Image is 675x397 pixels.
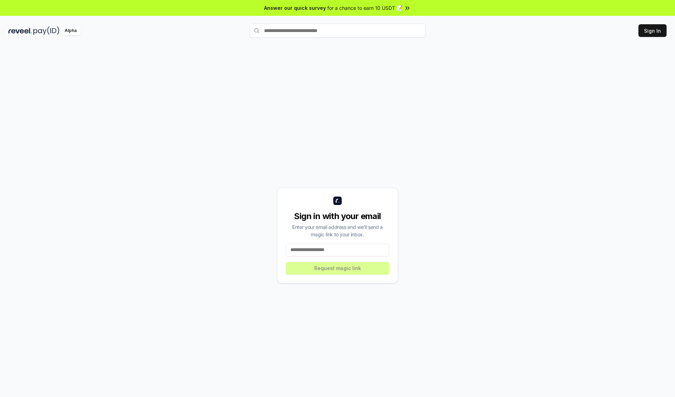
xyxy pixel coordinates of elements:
button: Sign In [638,24,667,37]
img: logo_small [333,197,342,205]
img: reveel_dark [8,26,32,35]
div: Enter your email address and we’ll send a magic link to your inbox. [286,223,389,238]
div: Alpha [61,26,81,35]
img: pay_id [33,26,59,35]
span: for a chance to earn 10 USDT 📝 [327,4,403,12]
div: Sign in with your email [286,211,389,222]
span: Answer our quick survey [264,4,326,12]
